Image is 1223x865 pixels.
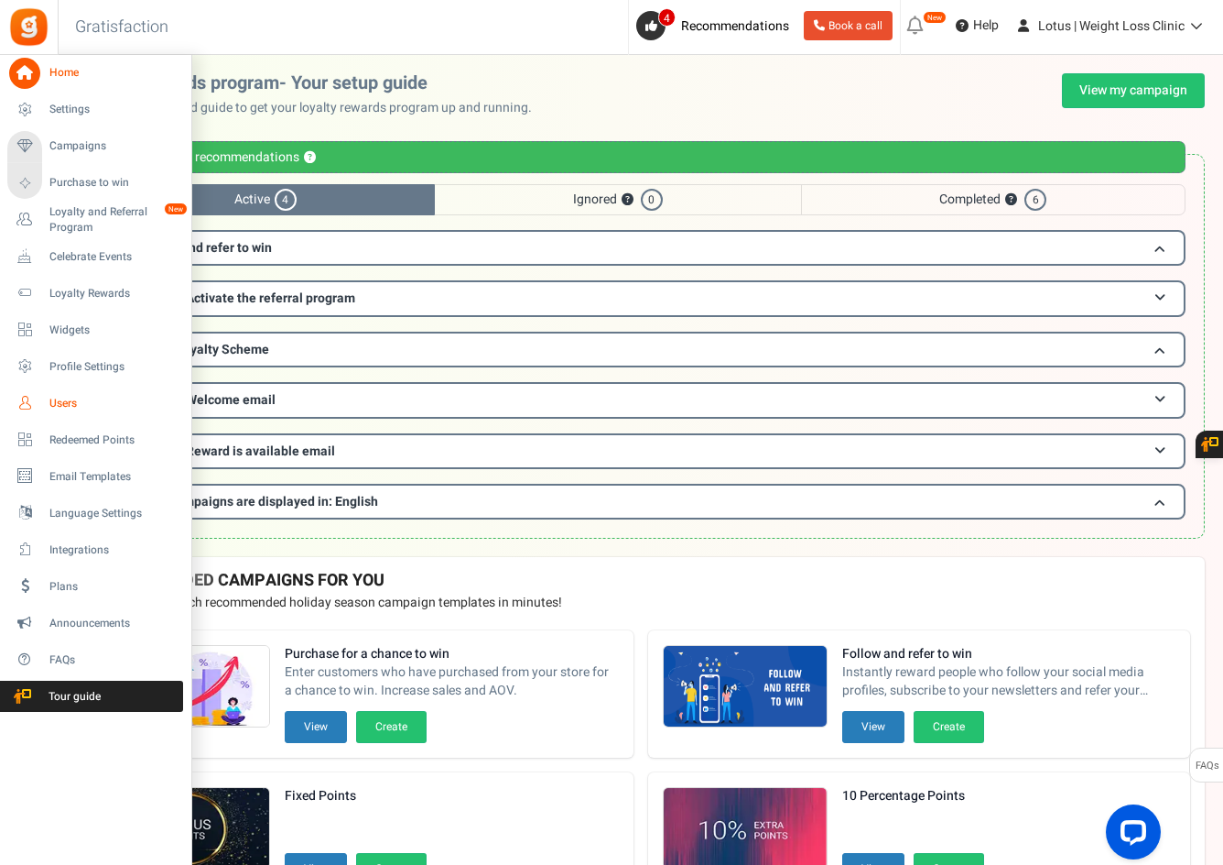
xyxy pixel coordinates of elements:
[95,184,435,215] span: Active
[285,787,427,805] strong: Fixed Points
[641,189,663,211] span: 0
[1195,749,1219,783] span: FAQs
[49,138,178,154] span: Campaigns
[55,9,189,46] h3: Gratisfaction
[140,340,269,359] span: Lotus Loyalty Scheme
[7,241,183,272] a: Celebrate Events
[7,644,183,675] a: FAQs
[842,711,904,743] button: View
[7,498,183,529] a: Language Settings
[91,594,1190,612] p: Preview and launch recommended holiday season campaign templates in minutes!
[7,351,183,382] a: Profile Settings
[76,73,547,93] h2: Loyalty rewards program- Your setup guide
[923,11,947,24] em: New
[7,571,183,602] a: Plans
[1062,73,1205,108] a: View my campaign
[8,6,49,48] img: Gratisfaction
[49,469,178,485] span: Email Templates
[842,645,1176,663] strong: Follow and refer to win
[7,388,183,419] a: Users
[285,645,619,663] strong: Purchase for a chance to win
[622,194,633,206] button: ?
[186,442,335,461] span: Reward is available email
[304,152,316,164] button: ?
[7,168,183,199] a: Purchase to win
[681,16,789,36] span: Recommendations
[7,534,183,565] a: Integrations
[49,323,178,338] span: Widgets
[49,175,178,191] span: Purchase to win
[76,99,547,117] p: Use this personalized guide to get your loyalty rewards program up and running.
[842,663,1176,700] span: Instantly reward people who follow your social media profiles, subscribe to your newsletters and ...
[49,652,178,668] span: FAQs
[969,16,999,35] span: Help
[801,184,1185,215] span: Completed
[7,314,183,345] a: Widgets
[7,204,183,235] a: Loyalty and Referral Program New
[91,572,1190,590] h4: RECOMMENDED CAMPAIGNS FOR YOU
[49,506,178,521] span: Language Settings
[49,249,178,265] span: Celebrate Events
[914,711,984,743] button: Create
[1005,194,1017,206] button: ?
[1038,16,1185,36] span: Lotus | Weight Loss Clinic
[140,238,272,257] span: Follow and refer to win
[95,141,1185,173] div: Personalized recommendations
[49,286,178,301] span: Loyalty Rewards
[49,579,178,595] span: Plans
[275,189,297,211] span: 4
[140,492,378,511] span: Your campaigns are displayed in: English
[49,102,178,117] span: Settings
[285,711,347,743] button: View
[356,711,427,743] button: Create
[636,11,796,40] a: 4 Recommendations
[49,396,178,411] span: Users
[664,646,827,728] img: Recommended Campaigns
[49,204,183,235] span: Loyalty and Referral Program
[186,289,355,308] span: Activate the referral program
[49,65,178,81] span: Home
[435,184,800,215] span: Ignored
[7,461,183,492] a: Email Templates
[7,424,183,455] a: Redeemed Points
[948,11,1006,40] a: Help
[658,8,676,27] span: 4
[285,663,619,700] span: Enter customers who have purchased from your store for a chance to win. Increase sales and AOV.
[49,616,178,631] span: Announcements
[7,608,183,639] a: Announcements
[186,390,276,410] span: Welcome email
[8,689,136,705] span: Tour guide
[7,94,183,126] a: Settings
[7,278,183,309] a: Loyalty Rewards
[7,131,183,162] a: Campaigns
[49,359,178,375] span: Profile Settings
[7,58,183,89] a: Home
[842,787,984,805] strong: 10 Percentage Points
[164,203,188,215] em: New
[804,11,893,40] a: Book a call
[49,432,178,448] span: Redeemed Points
[1024,189,1046,211] span: 6
[49,542,178,558] span: Integrations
